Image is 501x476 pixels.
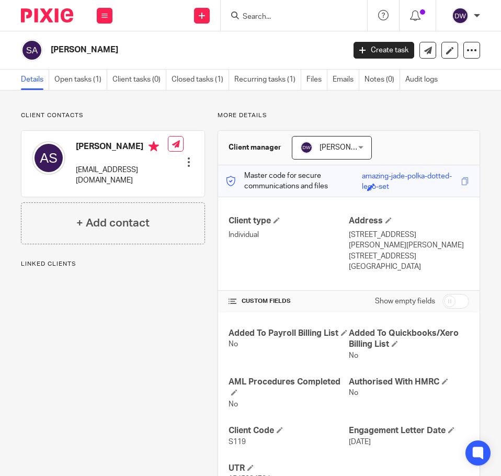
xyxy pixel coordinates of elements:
p: [STREET_ADDRESS][PERSON_NAME][PERSON_NAME] [349,230,469,251]
a: Closed tasks (1) [172,70,229,90]
a: Audit logs [405,70,443,90]
h4: Address [349,216,469,226]
h2: [PERSON_NAME] [51,44,280,55]
a: Emails [333,70,359,90]
h4: Client type [229,216,349,226]
h4: AML Procedures Completed [229,377,349,399]
p: More details [218,111,480,120]
input: Search [242,13,336,22]
a: Create task [354,42,414,59]
p: Linked clients [21,260,205,268]
h4: + Add contact [76,215,150,231]
h4: Added To Quickbooks/Xero Billing List [349,328,469,350]
p: Client contacts [21,111,205,120]
span: No [229,341,238,348]
h4: [PERSON_NAME] [76,141,168,154]
h4: UTR [229,463,349,474]
span: No [349,389,358,396]
div: amazing-jade-polka-dotted-lego-set [362,171,459,183]
a: Recurring tasks (1) [234,70,301,90]
span: [DATE] [349,438,371,446]
a: Client tasks (0) [112,70,166,90]
label: Show empty fields [375,296,435,307]
h4: CUSTOM FIELDS [229,297,349,305]
img: svg%3E [452,7,469,24]
img: svg%3E [300,141,313,154]
p: [STREET_ADDRESS] [349,251,469,262]
span: S119 [229,438,246,446]
a: Open tasks (1) [54,70,107,90]
span: No [349,352,358,359]
img: svg%3E [32,141,65,175]
img: svg%3E [21,39,43,61]
h4: Authorised With HMRC [349,377,469,388]
p: [GEOGRAPHIC_DATA] [349,262,469,272]
p: Master code for secure communications and files [226,171,362,192]
span: [PERSON_NAME] [320,144,377,151]
i: Primary [149,141,159,152]
img: Pixie [21,8,73,22]
p: Individual [229,230,349,240]
h3: Client manager [229,142,281,153]
a: Details [21,70,49,90]
a: Files [306,70,327,90]
a: Notes (0) [365,70,400,90]
h4: Engagement Letter Date [349,425,469,436]
h4: Added To Payroll Billing List [229,328,349,339]
p: [EMAIL_ADDRESS][DOMAIN_NAME] [76,165,168,186]
span: No [229,401,238,408]
h4: Client Code [229,425,349,436]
